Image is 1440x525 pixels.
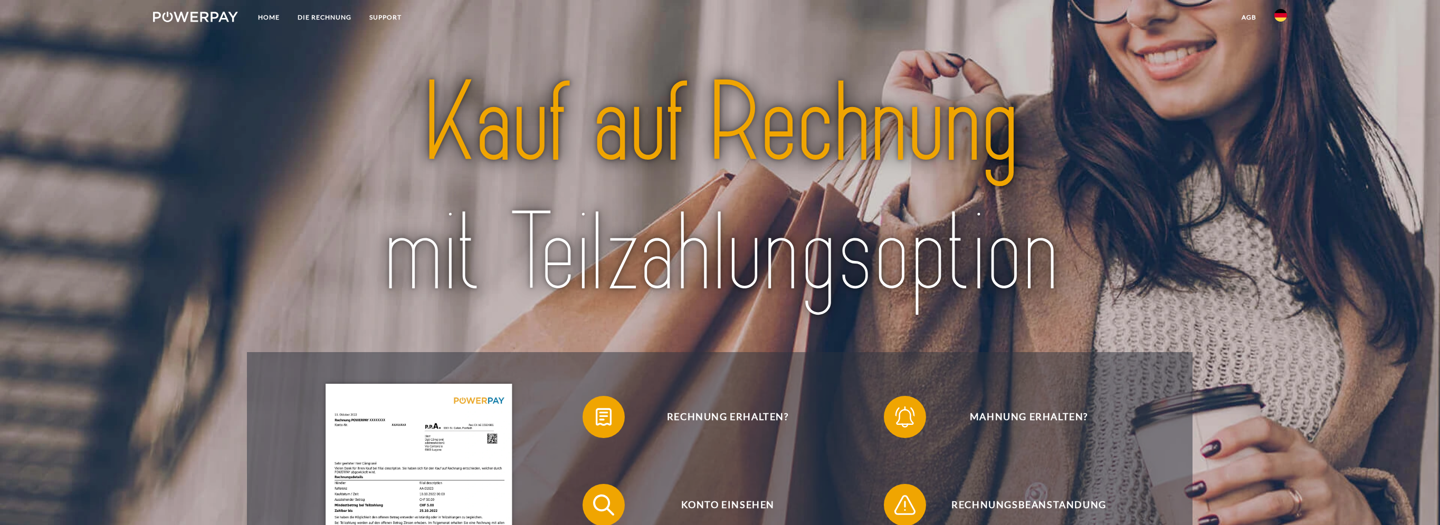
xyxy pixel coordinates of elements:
[249,8,289,27] a: Home
[892,404,918,430] img: qb_bell.svg
[892,492,918,518] img: qb_warning.svg
[360,8,411,27] a: SUPPORT
[590,492,617,518] img: qb_search.svg
[884,396,1158,438] button: Mahnung erhalten?
[590,404,617,430] img: qb_bill.svg
[900,396,1158,438] span: Mahnung erhalten?
[1274,9,1287,22] img: de
[153,12,238,22] img: logo-powerpay-white.svg
[302,53,1138,325] img: title-powerpay_de.svg
[583,396,857,438] button: Rechnung erhalten?
[289,8,360,27] a: DIE RECHNUNG
[598,396,857,438] span: Rechnung erhalten?
[1233,8,1265,27] a: agb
